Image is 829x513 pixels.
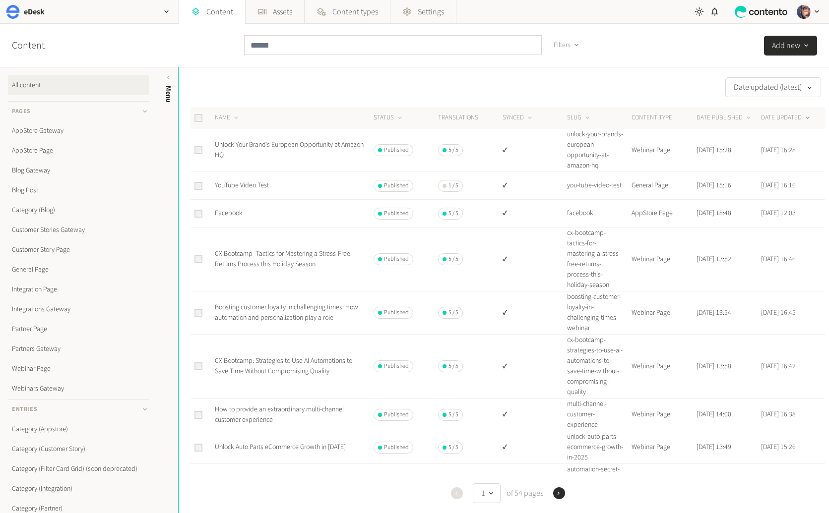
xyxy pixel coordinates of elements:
[8,260,149,280] a: General Page
[761,254,796,264] time: [DATE] 16:46
[567,291,631,335] td: boosting-customer-loyalty-in-challenging-times-webinar
[12,405,37,414] span: Entries
[384,255,409,264] span: Published
[725,77,821,97] button: Date updated (latest)
[697,208,731,218] time: [DATE] 18:48
[215,356,352,376] a: CX Bootcamp: Strategies to Use AI Automations to Save Time Without Compromising Quality
[761,113,812,123] button: DATE UPDATED
[502,172,567,200] td: ✔
[384,181,409,190] span: Published
[8,299,149,319] a: Integrations Gateway
[567,431,631,464] td: unlock-auto-parts-ecommerce-growth-in-2025
[473,483,501,503] button: 1
[215,442,346,452] a: Unlock Auto Parts eCommerce Growth in [DATE]
[631,129,696,172] td: Webinar Page
[8,280,149,299] a: Integration Page
[697,308,731,318] time: [DATE] 13:54
[567,335,631,399] td: cx-bootcamp-strategies-to-use-ai-automations-to-save-time-without-compromising-quality
[448,410,458,419] span: 5 / 5
[797,5,811,19] img: Josh Angell
[8,220,149,240] a: Customer Stories Gateway
[631,107,696,129] th: CONTENT TYPE
[215,404,344,425] a: How to provide an extraordinary multi-channel customer experience
[502,399,567,431] td: ✔
[761,208,796,218] time: [DATE] 12:03
[761,308,796,318] time: [DATE] 16:45
[438,107,502,129] th: Translations
[505,487,543,499] span: of 54 pages
[384,308,409,317] span: Published
[697,254,731,264] time: [DATE] 13:52
[8,439,149,459] a: Category (Customer Story)
[631,228,696,291] td: Webinar Page
[384,410,409,419] span: Published
[631,200,696,228] td: AppStore Page
[448,181,458,190] span: 1 / 5
[697,442,731,452] time: [DATE] 13:49
[502,200,567,228] td: ✔
[567,200,631,228] td: facebook
[6,5,20,19] img: eDesk
[567,113,591,123] button: SLUG
[567,172,631,200] td: you-tube-video-test
[215,208,243,218] a: Facebook
[761,409,796,419] time: [DATE] 16:38
[697,113,753,123] button: DATE PUBLISHED
[8,121,149,141] a: AppStore Gateway
[418,6,444,18] span: Settings
[631,172,696,200] td: General Page
[12,38,67,53] h2: Content
[502,464,567,507] td: ✔
[384,362,409,371] span: Published
[697,361,731,371] time: [DATE] 13:58
[215,249,350,269] a: CX Bootcamp- Tactics for Mastering a Stress-Free Returns Process this Holiday Season
[8,319,149,339] a: Partner Page
[502,335,567,399] td: ✔
[384,146,409,155] span: Published
[448,146,458,155] span: 5 / 5
[631,431,696,464] td: Webinar Page
[631,464,696,507] td: Webinar Page
[631,335,696,399] td: Webinar Page
[761,442,796,452] time: [DATE] 15:26
[761,180,796,190] time: [DATE] 16:16
[215,113,240,123] button: NAME
[448,209,458,218] span: 5 / 5
[546,35,588,55] button: Filters
[8,479,149,499] a: Category (Integration)
[374,113,404,123] button: STATUS
[215,180,269,190] a: YouTube Video Test
[631,291,696,335] td: Webinar Page
[8,141,149,161] a: AppStore Page
[8,240,149,260] a: Customer Story Page
[764,36,817,56] button: Add new
[215,140,364,160] a: Unlock Your Brand’s European Opportunity at Amazon HQ
[12,107,31,116] span: Pages
[384,443,409,452] span: Published
[8,459,149,479] a: Category (Filter Card Grid) (soon deprecated)
[761,361,796,371] time: [DATE] 16:42
[163,86,174,103] span: Menu
[554,40,571,51] span: Filters
[8,161,149,180] a: Blog Gateway
[631,399,696,431] td: Webinar Page
[761,145,796,155] time: [DATE] 16:28
[503,113,534,123] button: SYNCED
[567,399,631,431] td: multi-channel-customer-experience
[697,145,731,155] time: [DATE] 15:28
[384,209,409,218] span: Published
[8,200,149,220] a: Category (Blog)
[332,6,378,18] span: Content types
[567,464,631,507] td: automation-secret-weapon-maximize-amazon-prime-day-profits
[8,339,149,359] a: Partners Gateway
[24,6,45,18] h2: eDesk
[448,308,458,317] span: 5 / 5
[502,431,567,464] td: ✔
[8,419,149,439] a: Category (Appstore)
[448,255,458,264] span: 5 / 5
[502,228,567,291] td: ✔
[502,291,567,335] td: ✔
[8,379,149,399] a: Webinars Gateway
